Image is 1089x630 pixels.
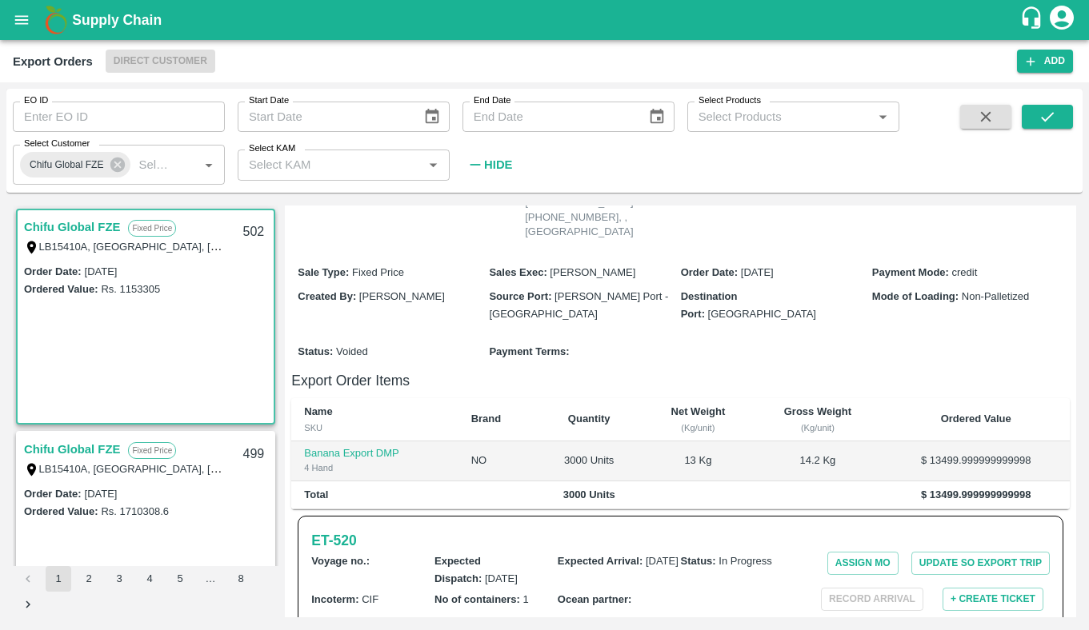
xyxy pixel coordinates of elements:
span: 1 [523,593,529,605]
button: Go to page 2 [76,566,102,592]
b: Incoterm : [311,593,358,605]
span: [DATE] [646,555,679,567]
div: Chifu Global FZE [20,152,130,177]
button: Open [198,154,219,175]
button: Assign MO [827,552,899,575]
label: Ordered Value: [24,283,98,295]
b: Total [304,488,328,500]
a: Supply Chain [72,9,1019,31]
span: [PERSON_NAME] Port - [GEOGRAPHIC_DATA] [489,290,668,320]
td: NO [458,441,535,481]
input: Select Customer [133,154,173,175]
b: Payment Mode : [872,266,949,278]
div: … [198,572,223,587]
nav: pagination navigation [13,566,278,617]
input: End Date [462,102,636,132]
a: Chifu Global FZE [24,217,120,237]
button: Go to page 3 [106,566,132,592]
button: page 1 [46,566,71,592]
input: Select KAM [242,154,418,175]
b: Payment Terms : [489,345,569,357]
input: Start Date [238,102,411,132]
b: Mode of Loading : [872,290,959,302]
td: 13 Kg [643,441,753,481]
button: Go to page 4 [137,566,162,592]
b: Supply Chain [72,12,162,28]
label: Order Date : [24,265,82,277]
b: No of containers : [434,593,520,605]
button: Hide [462,151,517,178]
b: Status : [681,555,716,567]
button: + Create Ticket [943,588,1043,611]
div: 502 [234,213,274,251]
span: [DATE] [741,266,774,278]
span: Non-Palletized [962,290,1030,302]
b: Voyage no. : [311,555,370,567]
b: Brand [471,413,502,425]
a: ET-520 [311,529,356,552]
div: account of current user [1047,3,1076,37]
b: Destination Port : [681,290,738,320]
div: (Kg/unit) [655,421,740,435]
label: Rs. 1710308.6 [101,505,169,517]
span: credit [952,266,978,278]
b: Ordered Value [941,413,1011,425]
label: Select Products [699,94,761,107]
label: LB15410A, [GEOGRAPHIC_DATA], [GEOGRAPHIC_DATA], [GEOGRAPHIC_DATA], [GEOGRAPHIC_DATA] [39,240,544,253]
b: Quantity [568,413,611,425]
button: Go to page 8 [228,566,254,592]
span: [PERSON_NAME] [550,266,635,278]
span: CIF [362,593,378,605]
label: Ordered Value: [24,505,98,517]
input: Select Products [692,106,868,127]
h6: Export Order Items [291,369,1070,392]
label: [DATE] [85,265,118,277]
button: Open [422,154,443,175]
img: logo [40,4,72,36]
a: Chifu Global FZE [24,439,120,460]
b: Gross Weight [784,405,851,417]
p: Fixed Price [128,220,176,237]
label: Order Date : [24,488,82,500]
button: Go to next page [15,592,41,617]
b: Status : [298,345,333,357]
div: SKU [304,421,445,435]
b: Sales Exec : [489,266,547,278]
td: 3000 Units [535,441,643,481]
b: Source Port : [489,290,551,302]
td: 14.2 Kg [753,441,882,481]
b: Created By : [298,290,356,302]
div: Export Orders [13,51,93,72]
label: Rs. 1153305 [101,283,160,295]
div: (Kg/unit) [766,421,869,435]
span: [DATE] [485,572,518,584]
label: End Date [474,94,510,107]
label: EO ID [24,94,48,107]
button: Update SO Export Trip [911,552,1050,575]
b: Name [304,405,332,417]
label: Start Date [249,94,289,107]
span: Fixed Price [352,266,404,278]
b: Expected Arrival : [558,555,643,567]
span: In Progress [719,555,771,567]
label: LB15410A, [GEOGRAPHIC_DATA], [GEOGRAPHIC_DATA], [GEOGRAPHIC_DATA], [GEOGRAPHIC_DATA] [39,462,544,475]
label: [DATE] [85,488,118,500]
div: 499 [234,436,274,473]
span: Chifu Global FZE [20,157,114,173]
span: [GEOGRAPHIC_DATA] [708,308,816,320]
b: Ocean partner : [558,593,632,605]
span: [PERSON_NAME] [359,290,445,302]
button: Choose date [417,102,447,132]
button: Add [1017,50,1073,73]
div: customer-support [1019,6,1047,34]
b: $ 13499.999999999998 [921,488,1031,500]
b: Expected Dispatch : [434,555,482,584]
span: Please dispatch the trip before ending [821,592,923,605]
button: Open [872,106,893,127]
b: Net Weight [671,405,726,417]
p: Fixed Price [128,442,176,459]
div: 4 Hand [304,461,445,475]
label: Select KAM [249,142,295,155]
label: Select Customer [24,138,90,150]
span: Voided [336,345,368,357]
